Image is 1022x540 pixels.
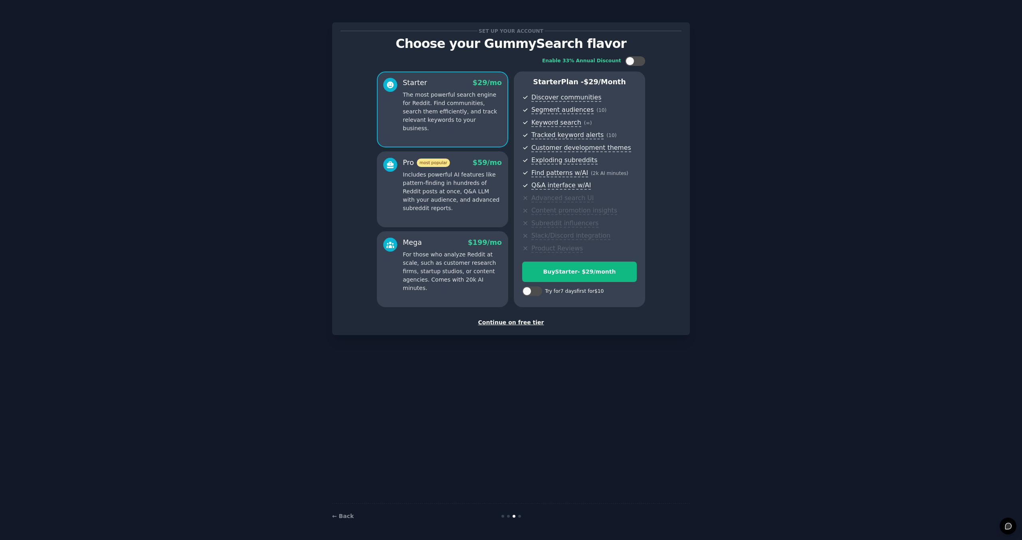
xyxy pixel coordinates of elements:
button: BuyStarter- $29/month [522,262,637,282]
p: The most powerful search engine for Reddit. Find communities, search them efficiently, and track ... [403,91,502,133]
span: ( 10 ) [596,107,606,113]
p: Starter Plan - [522,77,637,87]
span: ( 10 ) [606,133,616,138]
span: Subreddit influencers [531,219,598,228]
span: Find patterns w/AI [531,169,588,177]
div: Continue on free tier [341,318,681,327]
a: ← Back [332,513,354,519]
div: Starter [403,78,427,88]
span: most popular [417,159,450,167]
p: Includes powerful AI features like pattern-finding in hundreds of Reddit posts at once, Q&A LLM w... [403,171,502,212]
span: $ 29 /mo [473,79,502,87]
span: $ 29 /month [584,78,626,86]
span: Q&A interface w/AI [531,181,591,190]
span: Advanced search UI [531,194,594,202]
span: Slack/Discord integration [531,232,610,240]
span: Tracked keyword alerts [531,131,604,139]
div: Enable 33% Annual Discount [542,58,621,65]
span: Segment audiences [531,106,594,114]
span: Customer development themes [531,144,631,152]
span: Exploding subreddits [531,156,597,165]
span: $ 59 /mo [473,159,502,167]
span: ( 2k AI minutes ) [591,171,628,176]
span: Set up your account [477,27,545,35]
p: For those who analyze Reddit at scale, such as customer research firms, startup studios, or conte... [403,250,502,292]
div: Try for 7 days first for $10 [545,288,604,295]
span: Content promotion insights [531,206,617,215]
div: Buy Starter - $ 29 /month [523,268,636,276]
span: Keyword search [531,119,581,127]
span: Discover communities [531,93,601,102]
div: Mega [403,238,422,248]
div: Pro [403,158,450,168]
span: ( ∞ ) [584,120,592,126]
p: Choose your GummySearch flavor [341,37,681,51]
span: Product Reviews [531,244,583,253]
span: $ 199 /mo [468,238,502,246]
